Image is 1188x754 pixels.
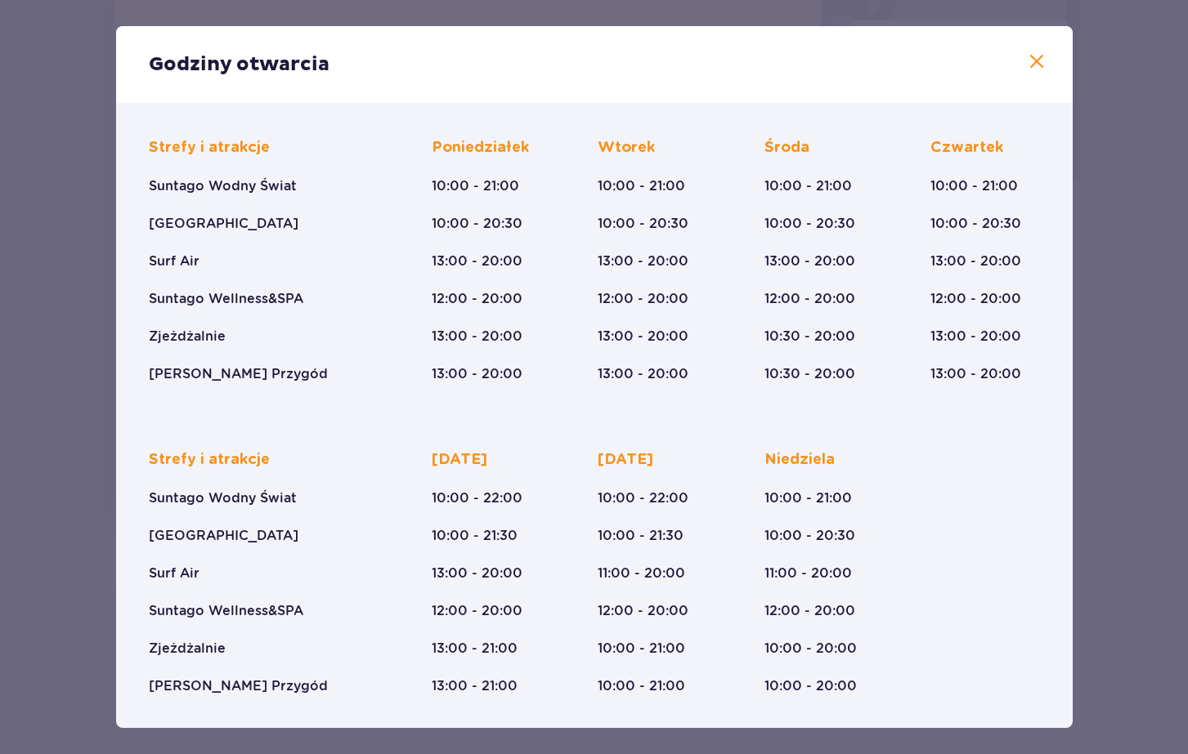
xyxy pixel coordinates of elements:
[149,640,226,658] p: Zjeżdżalnie
[432,640,518,658] p: 13:00 - 21:00
[432,138,529,158] p: Poniedziałek
[598,527,684,545] p: 10:00 - 21:30
[149,252,199,270] p: Surf Air
[432,527,518,545] p: 10:00 - 21:30
[598,252,688,270] p: 13:00 - 20:00
[764,215,855,233] p: 10:00 - 20:30
[764,290,855,308] p: 12:00 - 20:00
[598,138,655,158] p: Wtorek
[764,177,852,195] p: 10:00 - 21:00
[149,177,297,195] p: Suntago Wodny Świat
[432,564,522,582] p: 13:00 - 20:00
[598,290,688,308] p: 12:00 - 20:00
[598,450,653,470] p: [DATE]
[930,290,1021,308] p: 12:00 - 20:00
[432,215,522,233] p: 10:00 - 20:30
[764,640,857,658] p: 10:00 - 20:00
[149,602,303,620] p: Suntago Wellness&SPA
[149,450,270,470] p: Strefy i atrakcje
[432,328,522,346] p: 13:00 - 20:00
[432,489,522,507] p: 10:00 - 22:00
[432,177,519,195] p: 10:00 - 21:00
[930,138,1003,158] p: Czwartek
[432,365,522,383] p: 13:00 - 20:00
[149,489,297,507] p: Suntago Wodny Świat
[149,527,298,545] p: [GEOGRAPHIC_DATA]
[149,52,330,77] p: Godziny otwarcia
[149,564,199,582] p: Surf Air
[764,138,809,158] p: Środa
[432,290,522,308] p: 12:00 - 20:00
[764,450,835,470] p: Niedziela
[764,365,855,383] p: 10:30 - 20:00
[598,177,685,195] p: 10:00 - 21:00
[598,640,685,658] p: 10:00 - 21:00
[598,489,688,507] p: 10:00 - 22:00
[598,215,688,233] p: 10:00 - 20:30
[149,677,328,695] p: [PERSON_NAME] Przygód
[930,328,1021,346] p: 13:00 - 20:00
[598,365,688,383] p: 13:00 - 20:00
[432,450,487,470] p: [DATE]
[598,564,685,582] p: 11:00 - 20:00
[930,252,1021,270] p: 13:00 - 20:00
[930,177,1018,195] p: 10:00 - 21:00
[598,677,685,695] p: 10:00 - 21:00
[764,252,855,270] p: 13:00 - 20:00
[149,365,328,383] p: [PERSON_NAME] Przygód
[432,677,518,695] p: 13:00 - 21:00
[930,365,1021,383] p: 13:00 - 20:00
[598,602,688,620] p: 12:00 - 20:00
[930,215,1021,233] p: 10:00 - 20:30
[764,564,852,582] p: 11:00 - 20:00
[598,328,688,346] p: 13:00 - 20:00
[764,328,855,346] p: 10:30 - 20:00
[149,328,226,346] p: Zjeżdżalnie
[764,602,855,620] p: 12:00 - 20:00
[764,677,857,695] p: 10:00 - 20:00
[432,602,522,620] p: 12:00 - 20:00
[149,290,303,308] p: Suntago Wellness&SPA
[764,489,852,507] p: 10:00 - 21:00
[149,215,298,233] p: [GEOGRAPHIC_DATA]
[432,252,522,270] p: 13:00 - 20:00
[149,138,270,158] p: Strefy i atrakcje
[764,527,855,545] p: 10:00 - 20:30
